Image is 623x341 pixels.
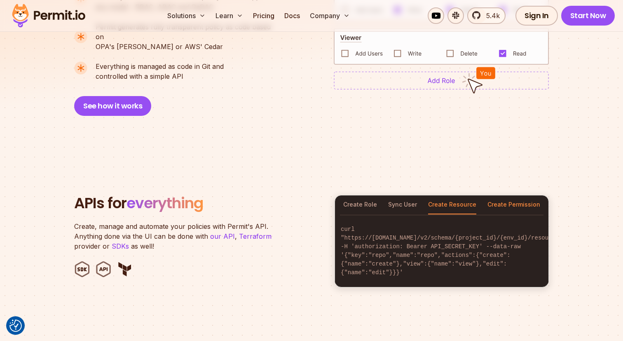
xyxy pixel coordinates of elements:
a: our API [210,232,235,240]
p: controlled with a simple API [96,61,224,81]
button: See how it works [74,96,151,116]
span: everything [126,193,203,214]
button: Create Role [343,195,377,214]
h2: APIs for [74,195,325,212]
a: Pricing [250,7,278,24]
button: Learn [212,7,246,24]
button: Sync User [388,195,417,214]
span: Everything is managed as code in Git and [96,61,224,71]
a: Sign In [515,6,558,26]
p: OPA's [PERSON_NAME] or AWS' Cedar [96,22,279,52]
a: Terraform [239,232,272,240]
a: Docs [281,7,303,24]
span: Permit generates fully transparent policy as code based on [96,22,279,42]
button: Create Permission [487,195,540,214]
button: Solutions [164,7,209,24]
code: curl "https://[DOMAIN_NAME]/v2/schema/{project_id}/{env_id}/resources" -H 'authorization: Bearer ... [335,219,548,284]
a: SDKs [112,242,129,250]
img: Permit logo [8,2,89,30]
a: 5.4k [467,7,506,24]
img: Revisit consent button [9,320,22,332]
button: Consent Preferences [9,320,22,332]
span: 5.4k [481,11,500,21]
button: Create Resource [428,195,476,214]
p: Create, manage and automate your policies with Permit's API. Anything done via the UI can be done... [74,221,280,251]
button: Company [307,7,353,24]
a: Start Now [561,6,615,26]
